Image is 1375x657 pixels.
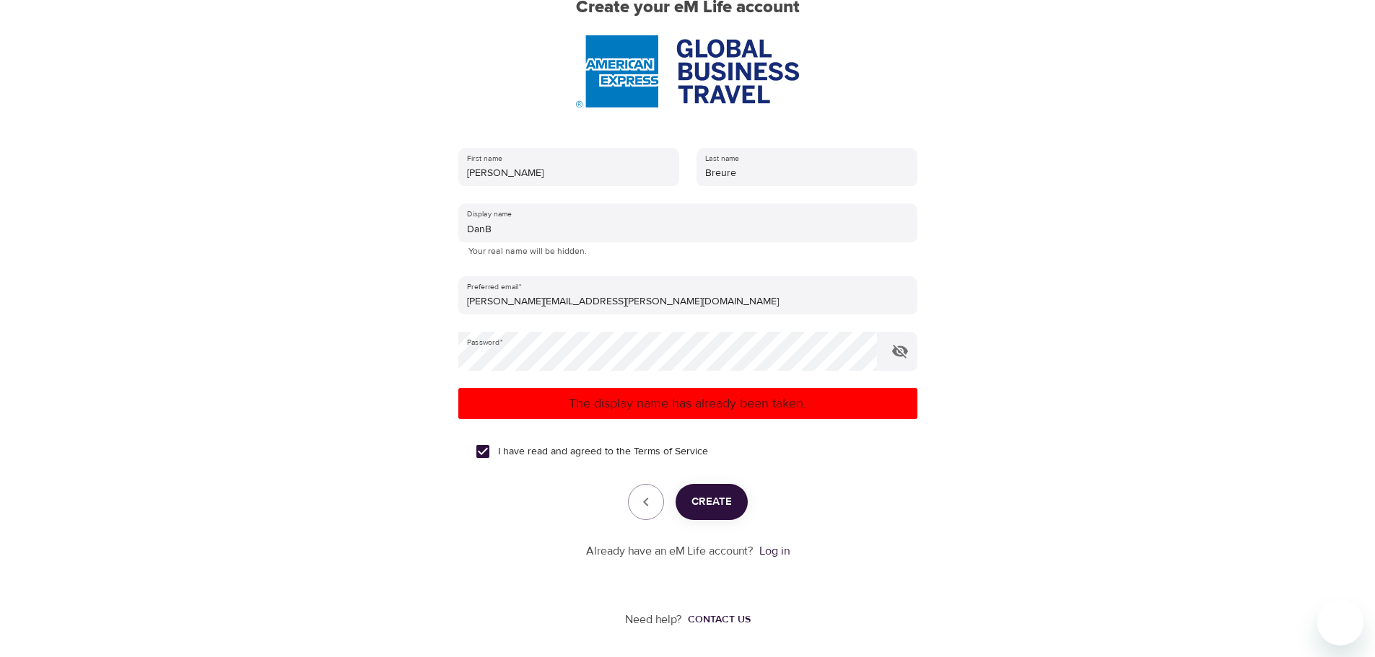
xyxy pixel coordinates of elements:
[576,35,798,107] img: AmEx%20GBT%20logo.png
[682,612,751,627] a: Contact us
[676,484,748,520] button: Create
[688,612,751,627] div: Contact us
[759,544,790,558] a: Log in
[1317,599,1363,645] iframe: Button to launch messaging window
[625,612,682,628] p: Need help?
[468,244,907,259] p: Your real name will be hidden.
[498,444,708,459] span: I have read and agreed to the
[586,543,754,560] p: Already have an eM Life account?
[464,394,912,413] p: The display name has already been taken.
[634,444,708,459] a: Terms of Service
[691,493,732,511] span: Create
